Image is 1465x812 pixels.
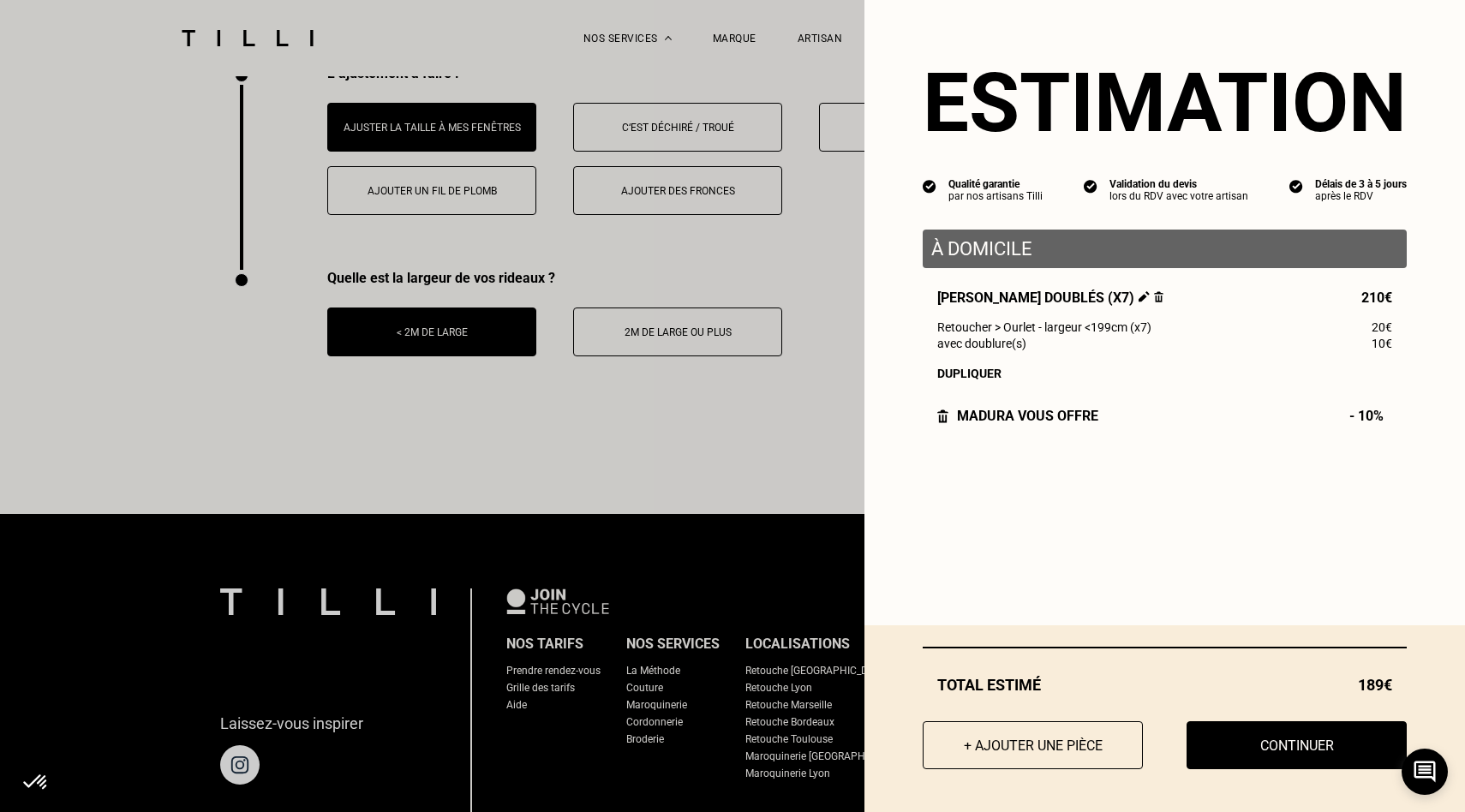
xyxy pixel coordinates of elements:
button: Continuer [1187,721,1407,769]
span: Retoucher > Ourlet - largeur <199cm (x7) [937,320,1151,334]
div: Madura vous offre [937,408,1098,424]
span: 210€ [1361,290,1392,306]
div: Validation du devis [1109,178,1248,190]
div: Dupliquer [937,367,1392,380]
img: Éditer [1139,291,1150,302]
span: [PERSON_NAME] doublés (x7) [937,290,1163,306]
div: par nos artisans Tilli [948,190,1043,202]
span: avec doublure(s) [937,337,1026,350]
div: Qualité garantie [948,178,1043,190]
span: 20€ [1372,320,1392,334]
img: icon list info [1084,178,1097,194]
span: - 10% [1349,408,1392,424]
section: Estimation [923,55,1407,151]
span: 10€ [1372,337,1392,350]
img: icon list info [1289,178,1303,194]
div: lors du RDV avec votre artisan [1109,190,1248,202]
div: Délais de 3 à 5 jours [1315,178,1407,190]
button: + Ajouter une pièce [923,721,1143,769]
div: après le RDV [1315,190,1407,202]
img: icon list info [923,178,936,194]
p: À domicile [931,238,1398,260]
span: 189€ [1358,676,1392,694]
div: Total estimé [923,676,1407,694]
img: Supprimer [1154,291,1163,302]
